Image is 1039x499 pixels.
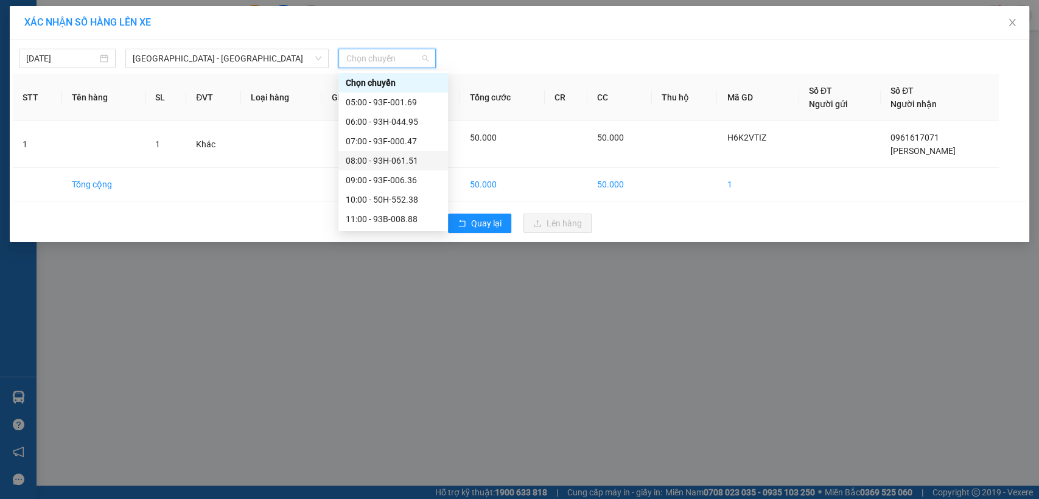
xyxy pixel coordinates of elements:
[460,74,544,121] th: Tổng cước
[346,76,441,89] div: Chọn chuyến
[890,146,956,156] span: [PERSON_NAME]
[346,49,428,68] span: Chọn chuyến
[186,74,240,121] th: ĐVT
[727,133,766,142] span: H6K2VTIZ
[448,214,511,233] button: rollbackQuay lại
[24,16,151,28] span: XÁC NHẬN SỐ HÀNG LÊN XE
[145,74,186,121] th: SL
[587,74,652,121] th: CC
[809,99,848,109] span: Người gửi
[62,74,145,121] th: Tên hàng
[346,212,441,226] div: 11:00 - 93B-008.88
[717,168,799,201] td: 1
[809,86,832,96] span: Số ĐT
[346,134,441,148] div: 07:00 - 93F-000.47
[13,74,62,121] th: STT
[470,133,497,142] span: 50.000
[597,133,624,142] span: 50.000
[890,133,939,142] span: 0961617071
[186,121,240,168] td: Khác
[1007,18,1017,27] span: close
[523,214,592,233] button: uploadLên hàng
[26,52,97,65] input: 14/09/2025
[545,74,587,121] th: CR
[346,193,441,206] div: 10:00 - 50H-552.38
[346,96,441,109] div: 05:00 - 93F-001.69
[13,121,62,168] td: 1
[62,168,145,201] td: Tổng cộng
[471,217,502,230] span: Quay lại
[890,86,914,96] span: Số ĐT
[346,154,441,167] div: 08:00 - 93H-061.51
[346,173,441,187] div: 09:00 - 93F-006.36
[155,139,160,149] span: 1
[315,55,322,62] span: down
[890,99,937,109] span: Người nhận
[460,168,544,201] td: 50.000
[717,74,799,121] th: Mã GD
[321,74,390,121] th: Ghi chú
[458,219,466,229] span: rollback
[652,74,718,121] th: Thu hộ
[241,74,322,121] th: Loại hàng
[995,6,1029,40] button: Close
[338,73,448,92] div: Chọn chuyến
[346,115,441,128] div: 06:00 - 93H-044.95
[133,49,321,68] span: Sài Gòn - Lộc Ninh
[587,168,652,201] td: 50.000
